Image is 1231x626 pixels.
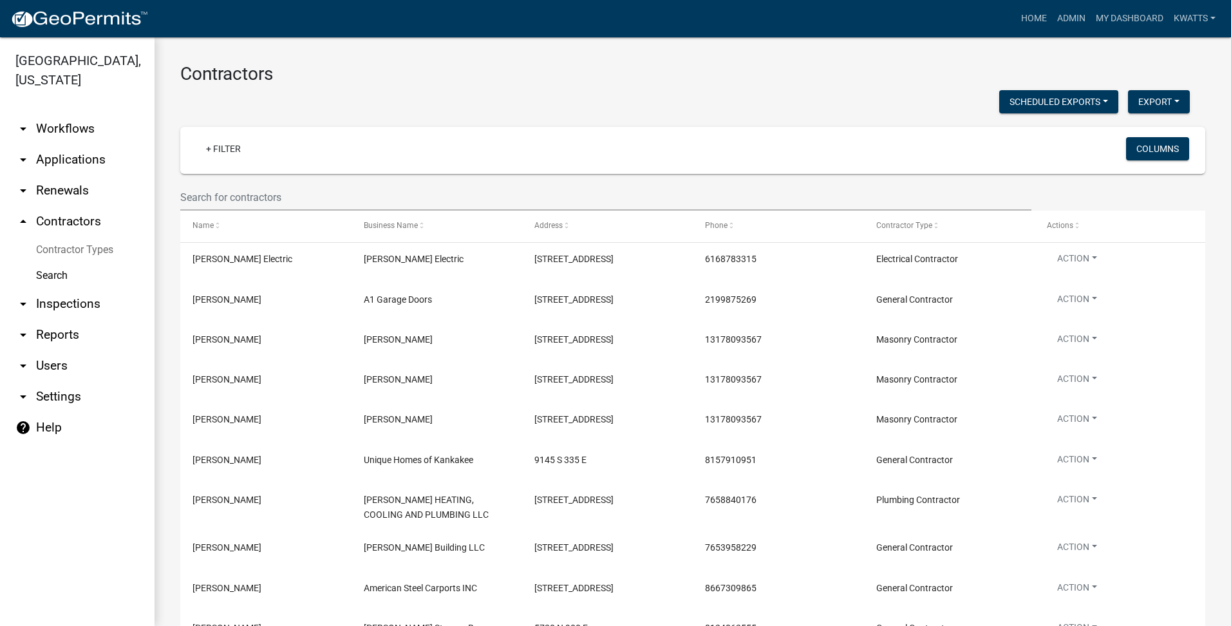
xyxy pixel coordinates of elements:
datatable-header-cell: Contractor Type [863,211,1034,242]
span: General Contractor [876,542,953,553]
input: Search for contractors [180,184,1031,211]
span: Contractor Type [876,221,932,230]
datatable-header-cell: Phone [693,211,863,242]
h3: Contractors [180,63,1205,85]
span: Masonry Contractor [876,334,957,345]
span: antonio masonry [364,334,433,345]
a: + Filter [196,137,251,160]
span: Unique Homes of Kankakee [364,455,473,465]
span: antonio masonry [364,414,433,424]
span: 8667309865 [705,583,756,593]
a: Home [1016,6,1052,31]
span: HERMELINDO ANTONIO [193,334,261,345]
i: arrow_drop_down [15,152,31,167]
span: 2220 10TH ST [534,334,614,345]
i: arrow_drop_up [15,214,31,229]
i: help [15,420,31,435]
button: Action [1047,252,1107,270]
button: Export [1128,90,1190,113]
span: antonio masonry [364,374,433,384]
span: American Steel Carports INC [364,583,477,593]
a: Kwatts [1169,6,1221,31]
span: 6168783315 [705,254,756,264]
span: 9771 N St Rd 10 [534,294,614,305]
span: Masonry Contractor [876,414,957,424]
datatable-header-cell: Business Name [351,211,522,242]
span: Masonry Contractor [876,374,957,384]
i: arrow_drop_down [15,327,31,343]
button: Action [1047,540,1107,559]
span: VICTOR BROUILLETTE [193,495,261,505]
span: 7658840176 [705,495,756,505]
i: arrow_drop_down [15,183,31,198]
button: Action [1047,453,1107,471]
span: Address [534,221,563,230]
span: Buist Electric [364,254,464,264]
span: Business Name [364,221,418,230]
span: 2220 10TH ST [534,374,614,384]
span: HERMELINDO ANTONIO [193,374,261,384]
i: arrow_drop_down [15,358,31,374]
button: Action [1047,332,1107,351]
span: Primo Castillo [193,583,261,593]
a: My Dashboard [1091,6,1169,31]
button: Action [1047,581,1107,600]
i: arrow_drop_down [15,389,31,404]
span: Larry Miller [193,542,261,553]
datatable-header-cell: Address [522,211,693,242]
a: Admin [1052,6,1091,31]
button: Columns [1126,137,1189,160]
span: A1 Garage Doors [364,294,432,305]
i: arrow_drop_down [15,296,31,312]
button: Action [1047,412,1107,431]
span: General Contractor [876,294,953,305]
span: 2220 10TH ST [534,414,614,424]
span: Actions [1047,221,1073,230]
span: Miller Building LLC [364,542,485,553]
span: Electrical Contractor [876,254,958,264]
span: 2 - 84th Street SW [534,254,614,264]
span: Brent Wilson [193,455,261,465]
span: Larry Ooms [193,294,261,305]
span: Plumbing Contractor [876,495,960,505]
button: Action [1047,292,1107,311]
span: 13178093567 [705,334,762,345]
span: 13178093567 [705,374,762,384]
span: General Contractor [876,455,953,465]
i: arrow_drop_down [15,121,31,137]
span: 13178093567 [705,414,762,424]
span: HERMELINDO ANTONIO [193,414,261,424]
span: 8157910951 [705,455,756,465]
span: 457 N Broadway St [534,583,614,593]
span: BROUILLETTE HEATING, COOLING AND PLUMBING LLC [364,495,489,520]
button: Action [1047,372,1107,391]
span: Buist Electric [193,254,292,264]
span: General Contractor [876,583,953,593]
span: 298 W North St [534,542,614,553]
span: 9145 S 335 E [534,455,587,465]
button: Scheduled Exports [999,90,1118,113]
datatable-header-cell: Actions [1035,211,1205,242]
span: 7653958229 [705,542,756,553]
span: 403 w 5TH ST [534,495,614,505]
button: Action [1047,493,1107,511]
datatable-header-cell: Name [180,211,351,242]
span: Phone [705,221,728,230]
span: Name [193,221,214,230]
span: 2199875269 [705,294,756,305]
